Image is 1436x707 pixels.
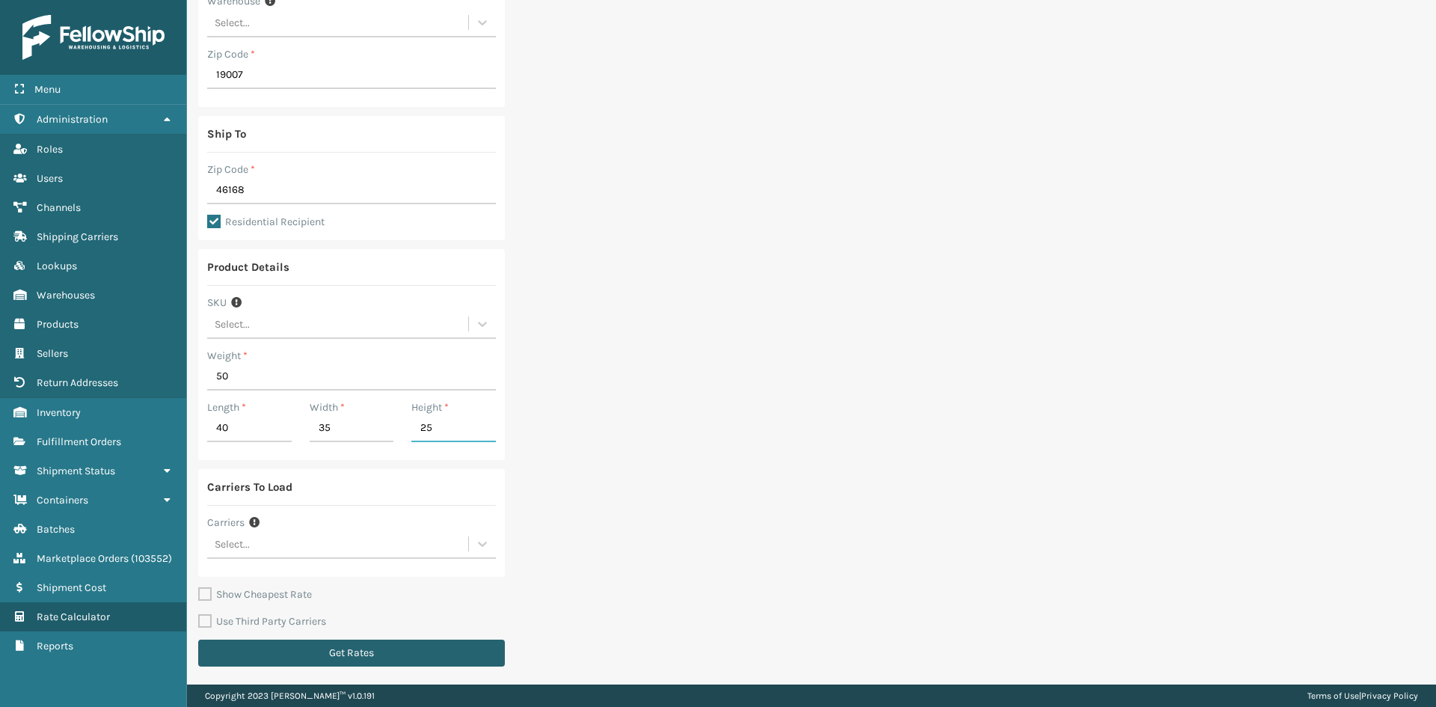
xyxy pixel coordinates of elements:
[37,552,129,565] span: Marketplace Orders
[37,494,88,506] span: Containers
[37,465,115,477] span: Shipment Status
[37,347,68,360] span: Sellers
[215,15,250,31] div: Select...
[37,406,81,419] span: Inventory
[215,536,250,552] div: Select...
[207,125,246,143] div: Ship To
[22,15,165,60] img: logo
[34,83,61,96] span: Menu
[198,588,312,601] label: Show Cheapest Rate
[37,610,110,623] span: Rate Calculator
[207,162,255,177] label: Zip Code
[207,478,292,496] div: Carriers To Load
[37,640,73,652] span: Reports
[37,581,106,594] span: Shipment Cost
[198,615,326,628] label: Use Third Party Carriers
[310,400,345,415] label: Width
[37,435,121,448] span: Fulfillment Orders
[1361,691,1418,701] a: Privacy Policy
[411,400,449,415] label: Height
[37,230,118,243] span: Shipping Carriers
[37,523,75,536] span: Batches
[205,685,375,707] p: Copyright 2023 [PERSON_NAME]™ v 1.0.191
[207,515,245,530] label: Carriers
[1307,691,1359,701] a: Terms of Use
[198,640,505,667] button: Get Rates
[131,552,172,565] span: ( 103552 )
[37,113,108,126] span: Administration
[37,172,63,185] span: Users
[207,295,227,310] label: SKU
[207,215,325,228] label: Residential Recipient
[37,318,79,331] span: Products
[207,348,248,364] label: Weight
[37,376,118,389] span: Return Addresses
[207,258,289,276] div: Product Details
[207,46,255,62] label: Zip Code
[215,316,250,332] div: Select...
[1307,685,1418,707] div: |
[37,260,77,272] span: Lookups
[37,289,95,302] span: Warehouses
[37,143,63,156] span: Roles
[37,201,81,214] span: Channels
[207,400,246,415] label: Length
